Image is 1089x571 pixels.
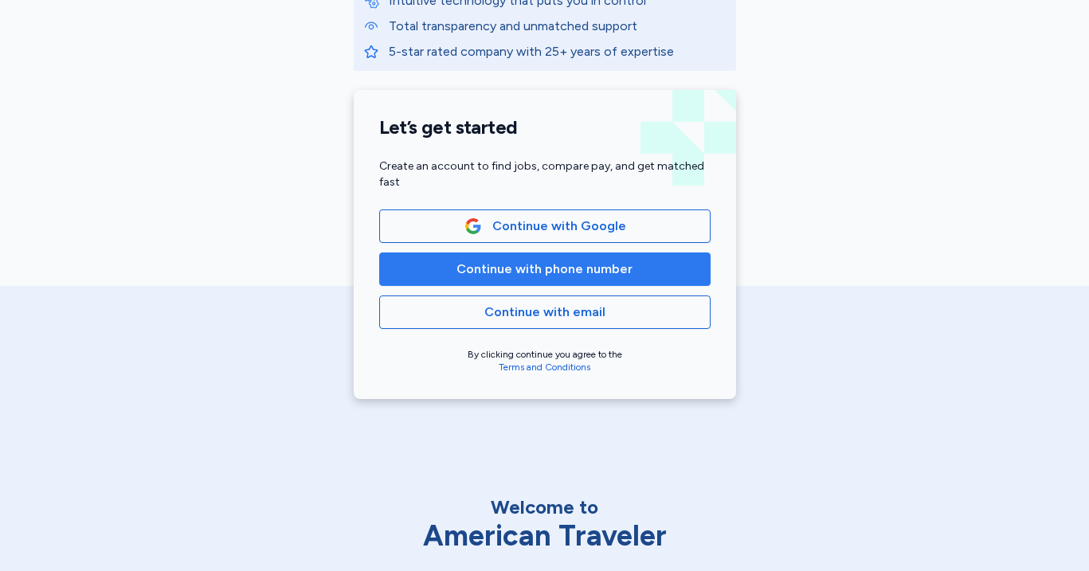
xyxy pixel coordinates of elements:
[379,348,711,373] div: By clicking continue you agree to the
[379,158,711,190] div: Create an account to find jobs, compare pay, and get matched fast
[378,495,712,520] div: Welcome to
[456,260,633,279] span: Continue with phone number
[379,209,711,243] button: Google LogoContinue with Google
[492,217,626,236] span: Continue with Google
[389,17,727,36] p: Total transparency and unmatched support
[379,115,711,139] h1: Let’s get started
[484,303,605,322] span: Continue with email
[499,362,590,373] a: Terms and Conditions
[379,295,711,329] button: Continue with email
[389,42,727,61] p: 5-star rated company with 25+ years of expertise
[378,520,712,552] div: American Traveler
[464,217,482,235] img: Google Logo
[379,252,711,286] button: Continue with phone number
